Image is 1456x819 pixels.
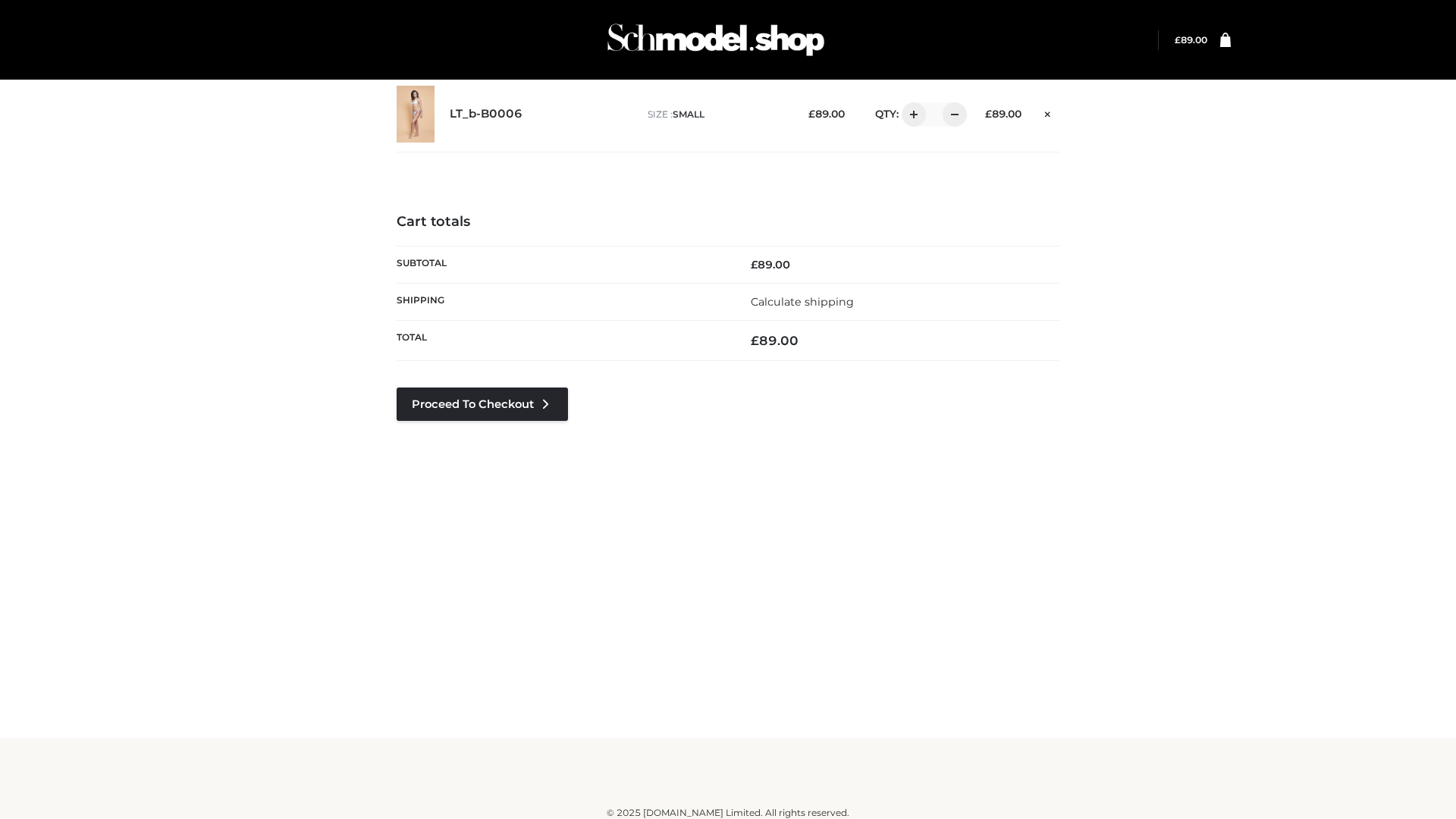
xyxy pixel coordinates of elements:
bdi: 89.00 [808,108,845,120]
th: Subtotal [397,246,728,283]
span: £ [808,108,815,120]
bdi: 89.00 [985,108,1021,120]
a: Calculate shipping [751,295,854,309]
bdi: 89.00 [751,258,790,271]
div: QTY: [860,102,962,127]
p: size : [648,108,785,121]
bdi: 89.00 [1175,34,1207,45]
span: £ [1175,34,1181,45]
th: Total [397,321,728,361]
bdi: 89.00 [751,333,799,348]
span: £ [751,333,759,348]
img: Schmodel Admin 964 [602,10,830,70]
a: Proceed to Checkout [397,388,568,421]
span: £ [751,258,758,271]
th: Shipping [397,283,728,320]
a: £89.00 [1175,34,1207,45]
span: SMALL [673,108,704,120]
a: Remove this item [1037,102,1059,122]
span: £ [985,108,992,120]
a: LT_b-B0006 [450,107,522,121]
h4: Cart totals [397,214,1059,231]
